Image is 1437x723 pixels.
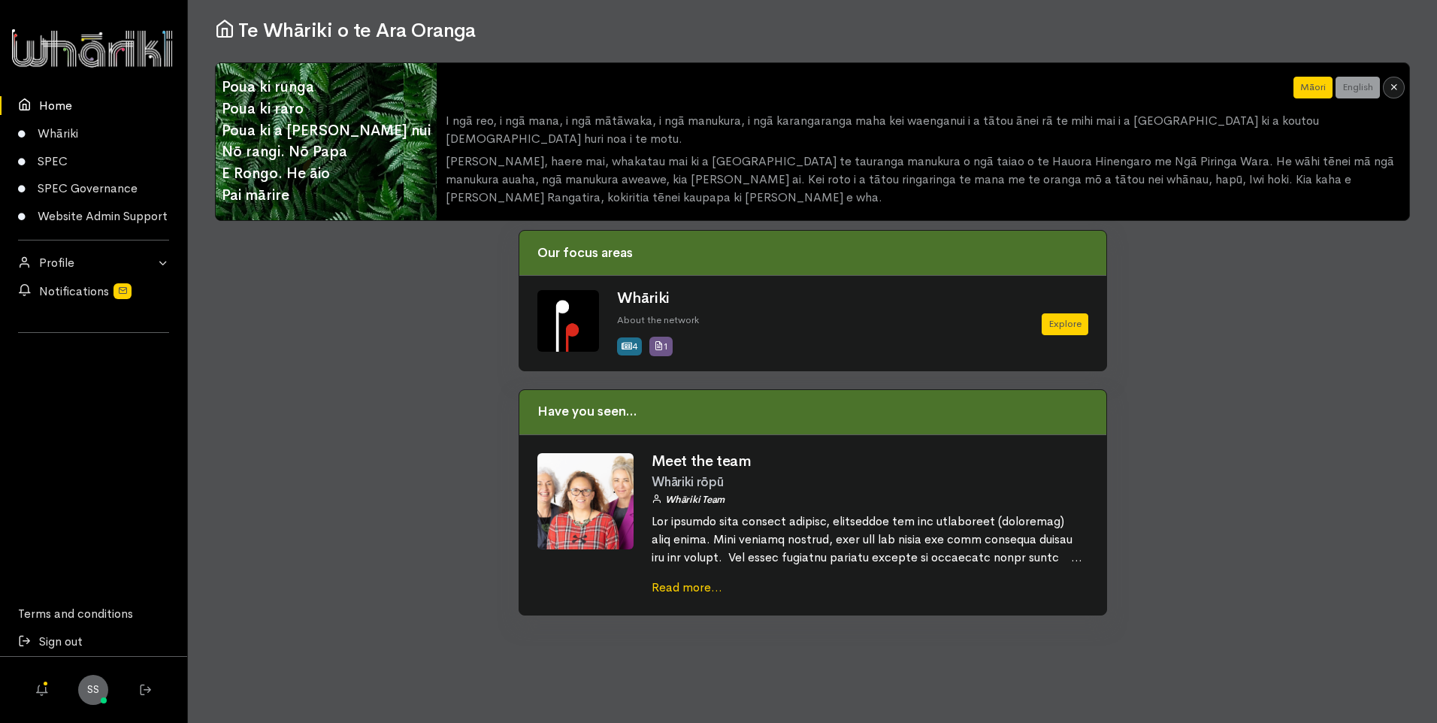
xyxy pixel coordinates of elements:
[1336,77,1380,98] button: English
[617,289,670,307] a: Whāriki
[446,112,1400,148] p: I ngā reo, i ngā mana, i ngā mātāwaka, i ngā manukura, i ngā karangaranga maha kei waenganui i a ...
[519,231,1106,276] div: Our focus areas
[216,71,437,213] span: Poua ki runga Poua ki raro Poua ki a [PERSON_NAME] nui Nō rangi. Nō Papa E Rongo. He āio Pai mārire
[64,342,124,360] iframe: LinkedIn Embedded Content
[78,675,108,705] a: SS
[446,153,1400,207] p: [PERSON_NAME], haere mai, whakatau mai ki a [GEOGRAPHIC_DATA] te tauranga manukura o ngā taiao o ...
[537,290,599,352] img: Whariki%20Icon_Icon_Tile.png
[1042,313,1088,335] a: Explore
[1293,77,1333,98] button: Māori
[519,390,1106,435] div: Have you seen...
[652,579,722,595] a: Read more...
[215,18,1410,42] h1: Te Whāriki o te Ara Oranga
